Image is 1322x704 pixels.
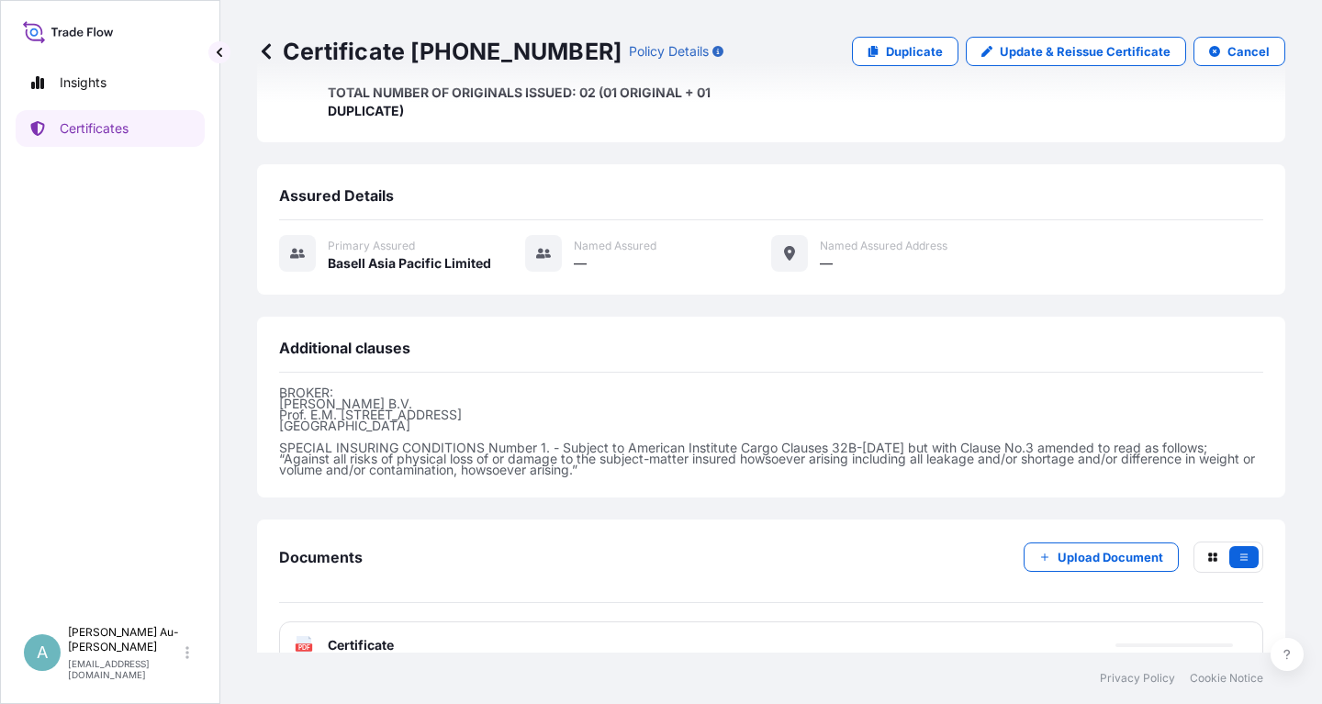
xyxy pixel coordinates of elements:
[60,119,129,138] p: Certificates
[1100,671,1175,686] a: Privacy Policy
[279,548,363,566] span: Documents
[279,339,410,357] span: Additional clauses
[1000,42,1171,61] p: Update & Reissue Certificate
[966,37,1186,66] a: Update & Reissue Certificate
[68,658,182,680] p: [EMAIL_ADDRESS][DOMAIN_NAME]
[279,186,394,205] span: Assured Details
[257,37,622,66] p: Certificate [PHONE_NUMBER]
[820,254,833,273] span: —
[37,643,48,662] span: A
[16,110,205,147] a: Certificates
[1024,542,1179,572] button: Upload Document
[574,254,587,273] span: —
[279,387,1263,475] p: BROKER: [PERSON_NAME] B.V. Prof. E.M. [STREET_ADDRESS] [GEOGRAPHIC_DATA] SPECIAL INSURING CONDITI...
[820,239,947,253] span: Named Assured Address
[328,636,394,654] span: Certificate
[1058,548,1163,566] p: Upload Document
[328,254,491,273] span: Basell Asia Pacific Limited
[629,42,709,61] p: Policy Details
[328,239,415,253] span: Primary assured
[60,73,106,92] p: Insights
[68,625,182,654] p: [PERSON_NAME] Au-[PERSON_NAME]
[886,42,943,61] p: Duplicate
[1190,671,1263,686] a: Cookie Notice
[1193,37,1285,66] button: Cancel
[1227,42,1270,61] p: Cancel
[298,644,310,651] text: PDF
[16,64,205,101] a: Insights
[574,239,656,253] span: Named Assured
[852,37,958,66] a: Duplicate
